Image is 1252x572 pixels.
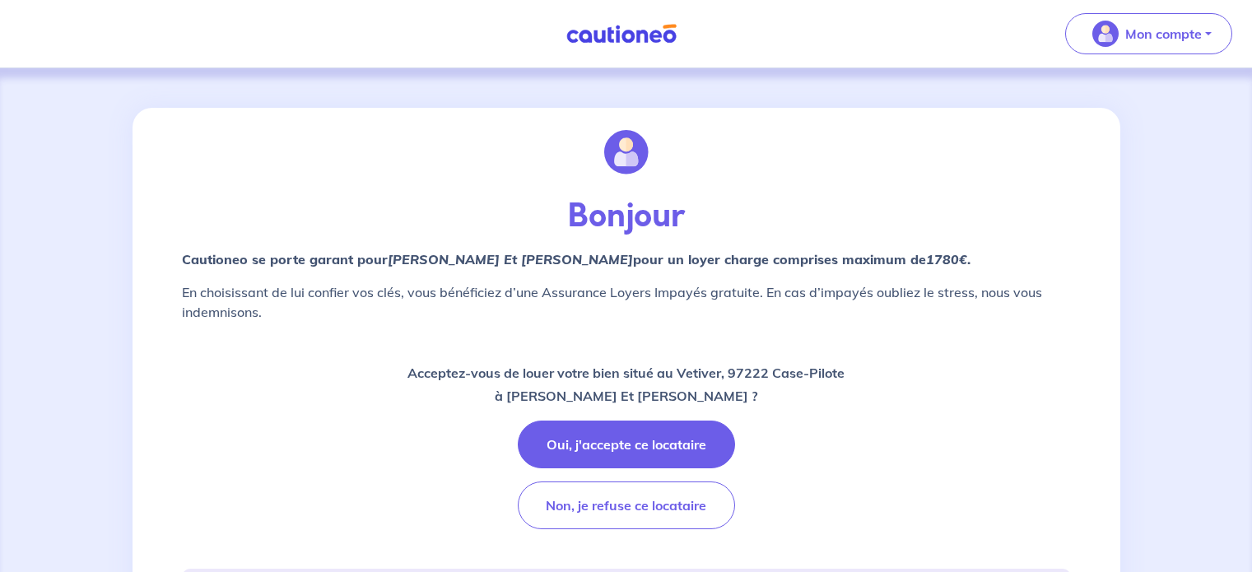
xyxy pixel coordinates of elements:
p: Acceptez-vous de louer votre bien situé au Vetiver, 97222 Case-Pilote à [PERSON_NAME] Et [PERSON_... [407,361,845,407]
button: Oui, j'accepte ce locataire [518,421,735,468]
img: illu_account_valid_menu.svg [1092,21,1119,47]
strong: Cautioneo se porte garant pour pour un loyer charge comprises maximum de . [182,251,970,267]
button: illu_account_valid_menu.svgMon compte [1065,13,1232,54]
p: En choisissant de lui confier vos clés, vous bénéficiez d’une Assurance Loyers Impayés gratuite. ... [182,282,1071,322]
p: Bonjour [182,197,1071,236]
button: Non, je refuse ce locataire [518,481,735,529]
em: [PERSON_NAME] Et [PERSON_NAME] [388,251,633,267]
img: illu_account.svg [604,130,649,174]
img: Cautioneo [560,24,683,44]
em: 1780€ [926,251,967,267]
p: Mon compte [1125,24,1202,44]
